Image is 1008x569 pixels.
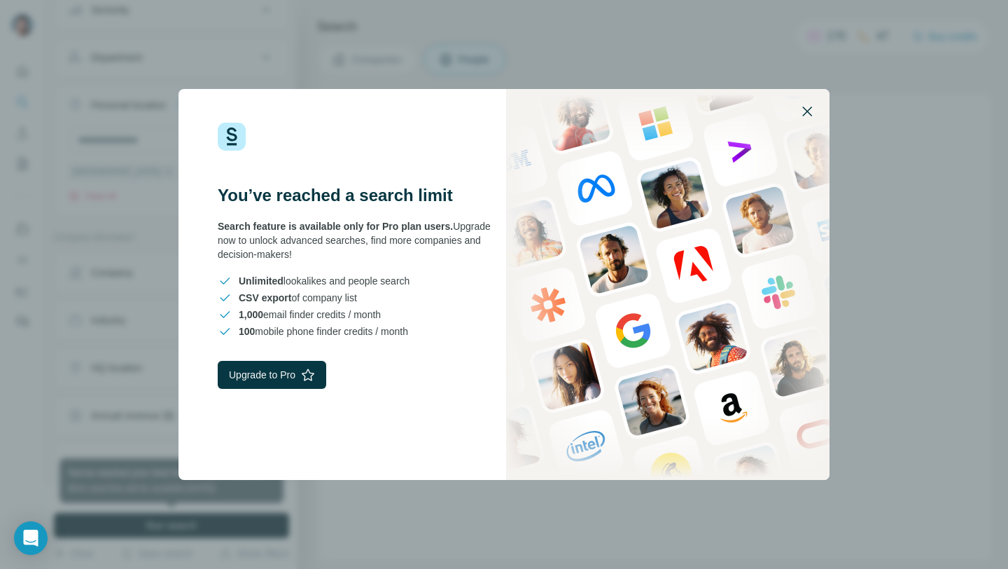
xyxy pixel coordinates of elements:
img: Surfe Logo [218,123,246,151]
span: Search feature is available only for Pro plan users. [218,221,453,232]
button: Upgrade to Pro [218,361,326,389]
h3: You’ve reached a search limit [218,184,504,207]
span: email finder credits / month [239,308,381,322]
span: of company list [239,291,357,305]
div: Upgrade now to unlock advanced searches, find more companies and decision-makers! [218,219,504,261]
span: lookalikes and people search [239,274,409,288]
span: mobile phone finder credits / month [239,324,408,338]
span: 100 [239,326,255,337]
span: Unlimited [239,275,283,287]
div: Open Intercom Messenger [14,521,48,555]
img: Surfe Stock Photo - showing people and technologies [506,89,829,480]
span: CSV export [239,292,291,303]
span: 1,000 [239,309,263,320]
